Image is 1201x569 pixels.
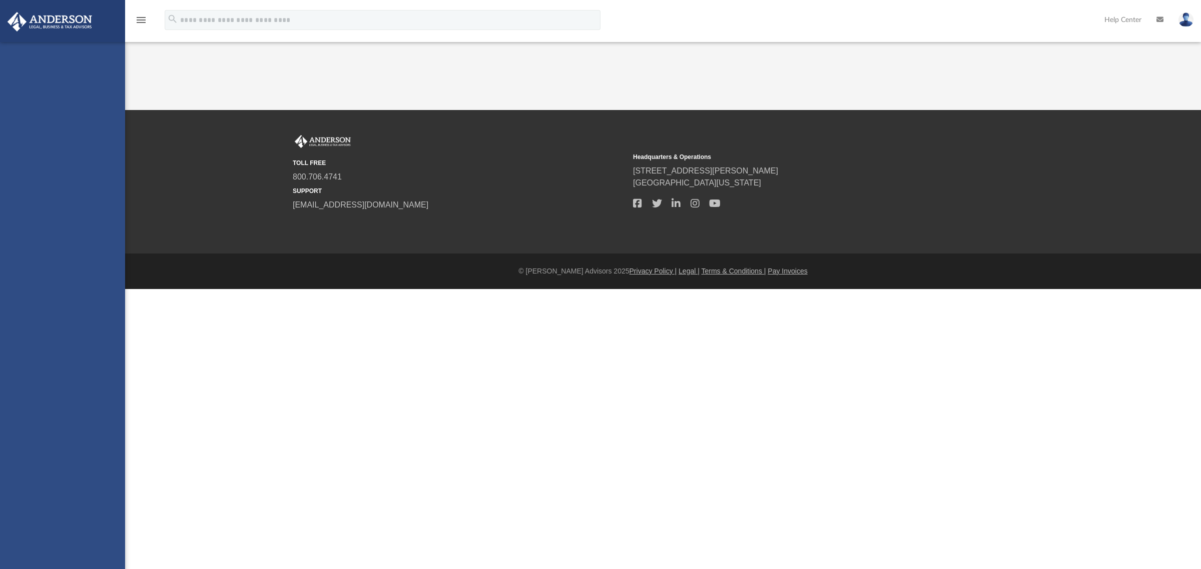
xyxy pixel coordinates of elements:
[293,158,626,167] small: TOLL FREE
[293,186,626,195] small: SUPPORT
[293,200,428,209] a: [EMAIL_ADDRESS][DOMAIN_NAME]
[630,267,677,275] a: Privacy Policy |
[633,166,778,175] a: [STREET_ADDRESS][PERSON_NAME]
[293,135,353,148] img: Anderson Advisors Platinum Portal
[293,172,342,181] a: 800.706.4741
[633,178,761,187] a: [GEOGRAPHIC_DATA][US_STATE]
[135,19,147,26] a: menu
[768,267,807,275] a: Pay Invoices
[135,14,147,26] i: menu
[167,13,178,24] i: search
[5,12,95,31] img: Anderson Advisors Platinum Portal
[702,267,766,275] a: Terms & Conditions |
[125,266,1201,276] div: © [PERSON_NAME] Advisors 2025
[679,267,700,275] a: Legal |
[1178,12,1193,27] img: User Pic
[633,152,966,161] small: Headquarters & Operations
